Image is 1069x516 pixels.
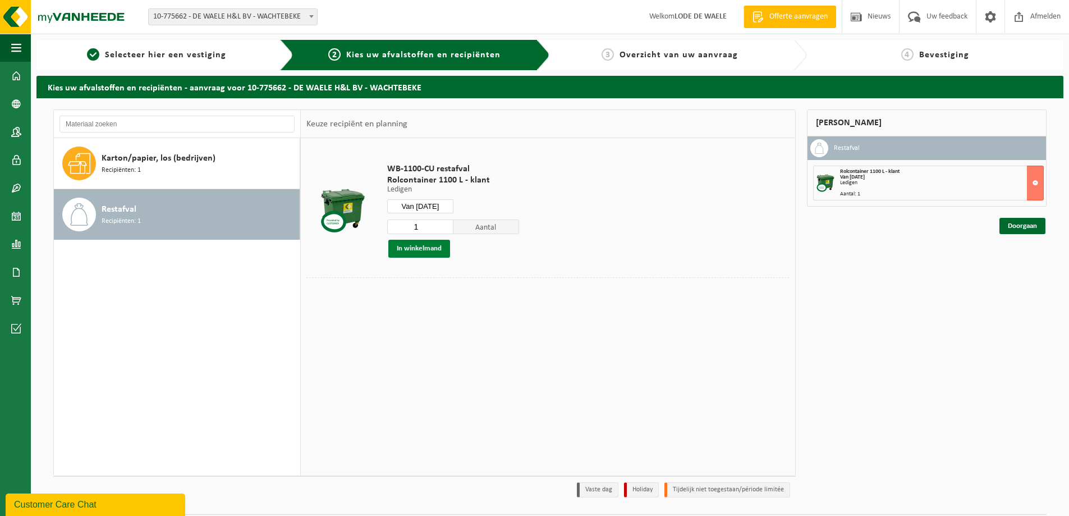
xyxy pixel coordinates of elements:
div: Keuze recipiënt en planning [301,110,413,138]
span: Aantal [453,220,520,234]
input: Selecteer datum [387,199,453,213]
a: Offerte aanvragen [744,6,836,28]
span: Karton/papier, los (bedrijven) [102,152,215,165]
div: Aantal: 1 [840,191,1044,197]
span: WB-1100-CU restafval [387,163,519,175]
span: Rolcontainer 1100 L - klant [840,168,900,175]
strong: LODE DE WAELE [675,12,727,21]
h2: Kies uw afvalstoffen en recipiënten - aanvraag voor 10-775662 - DE WAELE H&L BV - WACHTEBEKE [36,76,1063,98]
span: 4 [901,48,914,61]
span: 2 [328,48,341,61]
iframe: chat widget [6,491,187,516]
button: Karton/papier, los (bedrijven) Recipiënten: 1 [54,138,300,189]
span: 10-775662 - DE WAELE H&L BV - WACHTEBEKE [148,8,318,25]
span: Overzicht van uw aanvraag [620,51,738,60]
span: Recipiënten: 1 [102,216,141,227]
li: Holiday [624,482,659,497]
span: Rolcontainer 1100 L - klant [387,175,519,186]
div: [PERSON_NAME] [807,109,1047,136]
span: Recipiënten: 1 [102,165,141,176]
span: Selecteer hier een vestiging [105,51,226,60]
a: 1Selecteer hier een vestiging [42,48,271,62]
span: Bevestiging [919,51,969,60]
div: Ledigen [840,180,1044,186]
span: Kies uw afvalstoffen en recipiënten [346,51,501,60]
a: Doorgaan [999,218,1045,234]
button: Restafval Recipiënten: 1 [54,189,300,240]
span: Offerte aanvragen [767,11,831,22]
span: 3 [602,48,614,61]
h3: Restafval [834,139,860,157]
span: 1 [87,48,99,61]
span: Restafval [102,203,136,216]
p: Ledigen [387,186,519,194]
button: In winkelmand [388,240,450,258]
span: 10-775662 - DE WAELE H&L BV - WACHTEBEKE [149,9,317,25]
li: Vaste dag [577,482,618,497]
li: Tijdelijk niet toegestaan/période limitée [664,482,790,497]
input: Materiaal zoeken [59,116,295,133]
strong: Van [DATE] [840,174,865,180]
